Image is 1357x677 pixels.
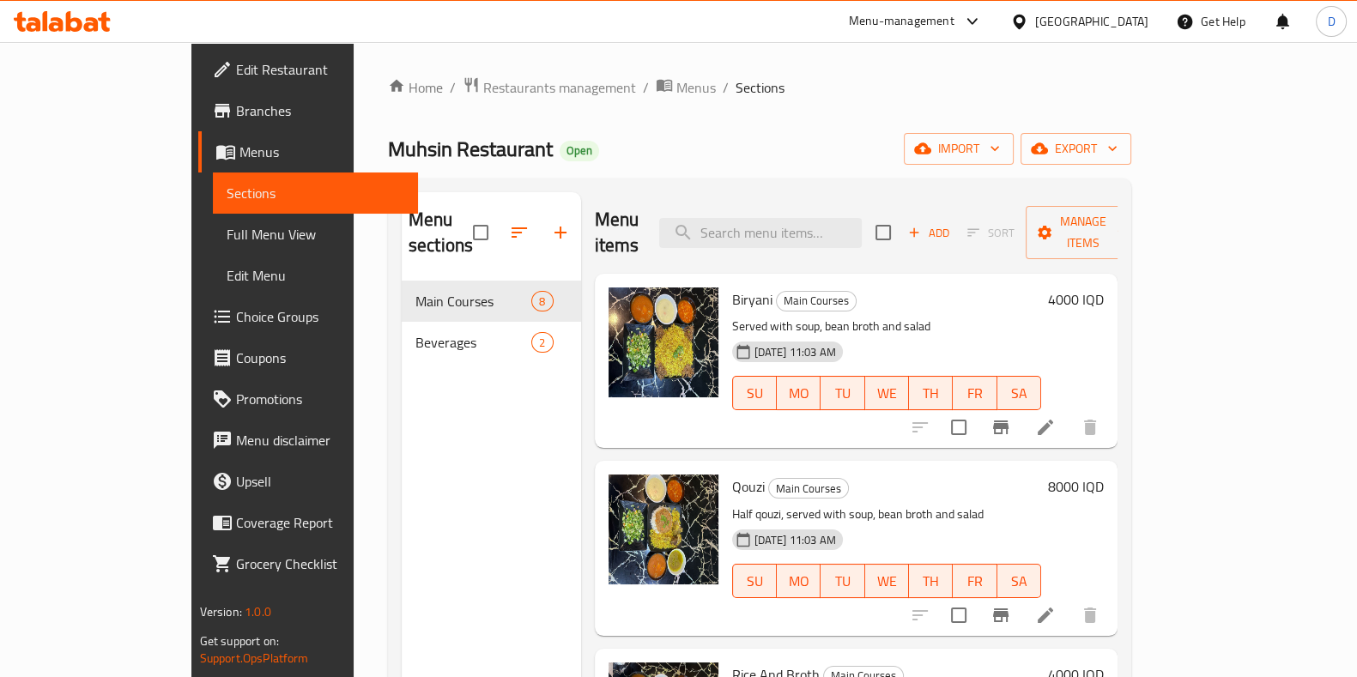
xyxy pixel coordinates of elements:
[402,322,581,363] div: Beverages2
[901,220,956,246] button: Add
[198,131,418,172] a: Menus
[732,316,1042,337] p: Served with soup, bean broth and salad
[769,479,848,499] span: Main Courses
[198,420,418,461] a: Menu disclaimer
[740,569,770,594] span: SU
[388,76,1131,99] nav: breadcrumb
[531,291,553,311] div: items
[200,647,309,669] a: Support.OpsPlatform
[784,569,814,594] span: MO
[1069,595,1111,636] button: delete
[532,293,552,310] span: 8
[865,215,901,251] span: Select section
[997,376,1041,410] button: SA
[1034,138,1118,160] span: export
[909,564,953,598] button: TH
[483,77,636,98] span: Restaurants management
[198,90,418,131] a: Branches
[409,207,473,258] h2: Menu sections
[980,407,1021,448] button: Branch-specific-item
[732,504,1042,525] p: Half qouzi, served with soup, bean broth and salad
[821,564,864,598] button: TU
[872,381,902,406] span: WE
[236,512,404,533] span: Coverage Report
[245,601,271,623] span: 1.0.0
[732,376,777,410] button: SU
[909,376,953,410] button: TH
[656,76,716,99] a: Menus
[904,133,1014,165] button: import
[1021,133,1131,165] button: export
[872,569,902,594] span: WE
[531,332,553,353] div: items
[1039,211,1127,254] span: Manage items
[732,474,765,499] span: Qouzi
[560,143,599,158] span: Open
[609,287,718,397] img: Biryani
[236,471,404,492] span: Upsell
[595,207,639,258] h2: Menu items
[777,376,821,410] button: MO
[198,461,418,502] a: Upsell
[723,77,729,98] li: /
[748,344,843,360] span: [DATE] 11:03 AM
[1026,206,1141,259] button: Manage items
[740,381,770,406] span: SU
[1327,12,1335,31] span: D
[415,332,531,353] span: Beverages
[776,291,857,311] div: Main Courses
[450,77,456,98] li: /
[532,335,552,351] span: 2
[236,348,404,368] span: Coupons
[402,274,581,370] nav: Menu sections
[213,172,418,214] a: Sections
[236,389,404,409] span: Promotions
[784,381,814,406] span: MO
[960,381,990,406] span: FR
[198,49,418,90] a: Edit Restaurant
[956,220,1026,246] span: Select section first
[560,141,599,161] div: Open
[916,381,946,406] span: TH
[463,215,499,251] span: Select all sections
[236,553,404,574] span: Grocery Checklist
[1048,287,1104,311] h6: 4000 IQD
[198,337,418,378] a: Coupons
[227,224,404,245] span: Full Menu View
[415,291,531,311] span: Main Courses
[827,381,857,406] span: TU
[198,378,418,420] a: Promotions
[960,569,990,594] span: FR
[980,595,1021,636] button: Branch-specific-item
[236,59,404,80] span: Edit Restaurant
[865,376,909,410] button: WE
[777,291,856,311] span: Main Courses
[213,214,418,255] a: Full Menu View
[198,543,418,584] a: Grocery Checklist
[865,564,909,598] button: WE
[953,564,997,598] button: FR
[402,281,581,322] div: Main Courses8
[200,630,279,652] span: Get support on:
[777,564,821,598] button: MO
[849,11,954,32] div: Menu-management
[941,597,977,633] span: Select to update
[676,77,716,98] span: Menus
[227,265,404,286] span: Edit Menu
[540,212,581,253] button: Add section
[768,478,849,499] div: Main Courses
[609,475,718,584] img: Qouzi
[499,212,540,253] span: Sort sections
[239,142,404,162] span: Menus
[213,255,418,296] a: Edit Menu
[827,569,857,594] span: TU
[1035,417,1056,438] a: Edit menu item
[1069,407,1111,448] button: delete
[463,76,636,99] a: Restaurants management
[236,430,404,450] span: Menu disclaimer
[953,376,997,410] button: FR
[916,569,946,594] span: TH
[821,376,864,410] button: TU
